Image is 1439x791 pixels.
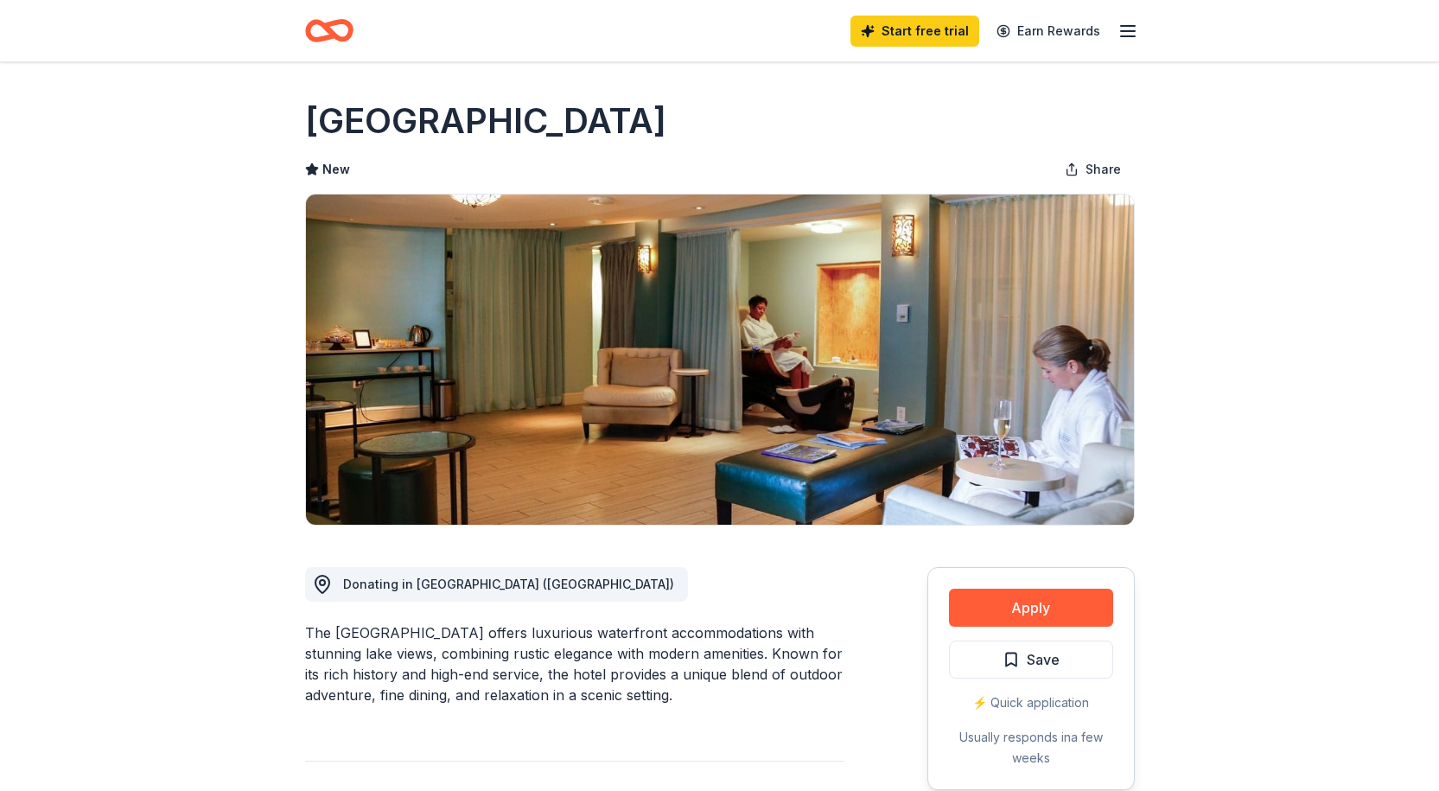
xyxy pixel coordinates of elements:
a: Start free trial [850,16,979,47]
a: Home [305,10,353,51]
div: Usually responds in a few weeks [949,727,1113,769]
button: Apply [949,589,1113,627]
div: The [GEOGRAPHIC_DATA] offers luxurious waterfront accommodations with stunning lake views, combin... [305,622,844,705]
span: New [322,159,350,180]
span: Donating in [GEOGRAPHIC_DATA] ([GEOGRAPHIC_DATA]) [343,577,674,591]
span: Share [1086,159,1121,180]
h1: [GEOGRAPHIC_DATA] [305,97,666,145]
button: Share [1051,152,1135,187]
span: Save [1027,648,1060,671]
img: Image for The Edgewater Hotel [306,195,1134,525]
a: Earn Rewards [986,16,1111,47]
div: ⚡️ Quick application [949,692,1113,713]
button: Save [949,641,1113,679]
